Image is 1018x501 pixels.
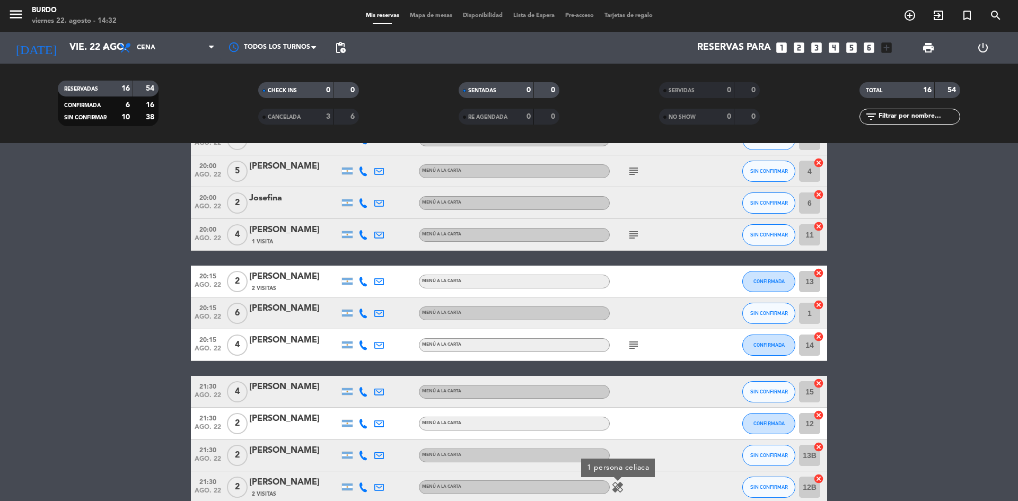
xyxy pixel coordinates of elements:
div: LOG OUT [955,32,1010,64]
span: 20:00 [195,223,221,235]
div: [PERSON_NAME] [249,476,339,489]
i: cancel [813,442,824,452]
div: [PERSON_NAME] [249,412,339,426]
div: viernes 22. agosto - 14:32 [32,16,117,27]
button: CONFIRMADA [742,413,795,434]
span: Cena [137,44,155,51]
i: cancel [813,189,824,200]
span: CONFIRMADA [64,103,101,108]
strong: 0 [551,113,557,120]
strong: 16 [121,85,130,92]
span: Tarjetas de regalo [599,13,658,19]
span: MENÚ A LA CARTA [422,311,461,315]
span: TOTAL [866,88,882,93]
span: ago. 22 [195,282,221,294]
div: [PERSON_NAME] [249,160,339,173]
span: MENÚ A LA CARTA [422,200,461,205]
span: SIN CONFIRMAR [750,168,788,174]
i: search [989,9,1002,22]
span: RESERVADAS [64,86,98,92]
strong: 0 [751,86,758,94]
strong: 0 [526,86,531,94]
strong: 0 [326,86,330,94]
button: SIN CONFIRMAR [742,477,795,498]
div: [PERSON_NAME] [249,223,339,237]
span: SIN CONFIRMAR [64,115,107,120]
span: ago. 22 [195,345,221,357]
button: SIN CONFIRMAR [742,224,795,245]
span: MENÚ A LA CARTA [422,169,461,173]
span: SENTADAS [468,88,496,93]
span: SIN CONFIRMAR [750,310,788,316]
strong: 3 [326,113,330,120]
span: ago. 22 [195,235,221,247]
i: menu [8,6,24,22]
span: MENÚ A LA CARTA [422,279,461,283]
i: cancel [813,410,824,420]
strong: 6 [350,113,357,120]
button: SIN CONFIRMAR [742,192,795,214]
span: pending_actions [334,41,347,54]
i: power_settings_new [977,41,989,54]
div: Burdo [32,5,117,16]
span: Mis reservas [361,13,405,19]
div: Josefina [249,191,339,205]
span: CONFIRMADA [753,278,785,284]
div: [PERSON_NAME] [249,380,339,394]
span: 2 [227,477,248,498]
i: cancel [813,331,824,342]
button: SIN CONFIRMAR [742,381,795,402]
i: cancel [813,268,824,278]
span: 5 [227,161,248,182]
span: 20:15 [195,301,221,313]
strong: 0 [727,113,731,120]
span: Pre-acceso [560,13,599,19]
span: MENÚ A LA CARTA [422,232,461,236]
span: 20:00 [195,191,221,203]
i: turned_in_not [961,9,973,22]
i: add_circle_outline [903,9,916,22]
span: MENÚ A LA CARTA [422,342,461,347]
span: 6 [227,303,248,324]
i: filter_list [865,110,877,123]
i: cancel [813,300,824,310]
div: 1 persona celiaca [581,459,655,477]
span: 20:15 [195,333,221,345]
i: looks_6 [862,41,876,55]
div: [PERSON_NAME] [249,270,339,284]
button: CONFIRMADA [742,271,795,292]
strong: 54 [947,86,958,94]
i: cancel [813,221,824,232]
span: Disponibilidad [458,13,508,19]
span: SERVIDAS [669,88,695,93]
span: 2 Visitas [252,284,276,293]
div: [PERSON_NAME] [249,302,339,315]
span: MENÚ A LA CARTA [422,421,461,425]
strong: 38 [146,113,156,121]
span: 2 [227,413,248,434]
i: looks_two [792,41,806,55]
i: add_box [880,41,893,55]
span: 20:00 [195,159,221,171]
i: subject [627,339,640,351]
strong: 16 [146,101,156,109]
button: SIN CONFIRMAR [742,303,795,324]
span: 4 [227,335,248,356]
input: Filtrar por nombre... [877,111,960,122]
strong: 0 [551,86,557,94]
span: ago. 22 [195,139,221,152]
button: SIN CONFIRMAR [742,161,795,182]
button: SIN CONFIRMAR [742,445,795,466]
i: exit_to_app [932,9,945,22]
button: CONFIRMADA [742,335,795,356]
span: Reservas para [697,42,771,53]
span: RE AGENDADA [468,115,507,120]
span: 21:30 [195,411,221,424]
i: looks_3 [810,41,823,55]
span: 21:30 [195,380,221,392]
span: ago. 22 [195,392,221,404]
span: MENÚ A LA CARTA [422,389,461,393]
strong: 10 [121,113,130,121]
span: SIN CONFIRMAR [750,452,788,458]
span: SIN CONFIRMAR [750,232,788,238]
